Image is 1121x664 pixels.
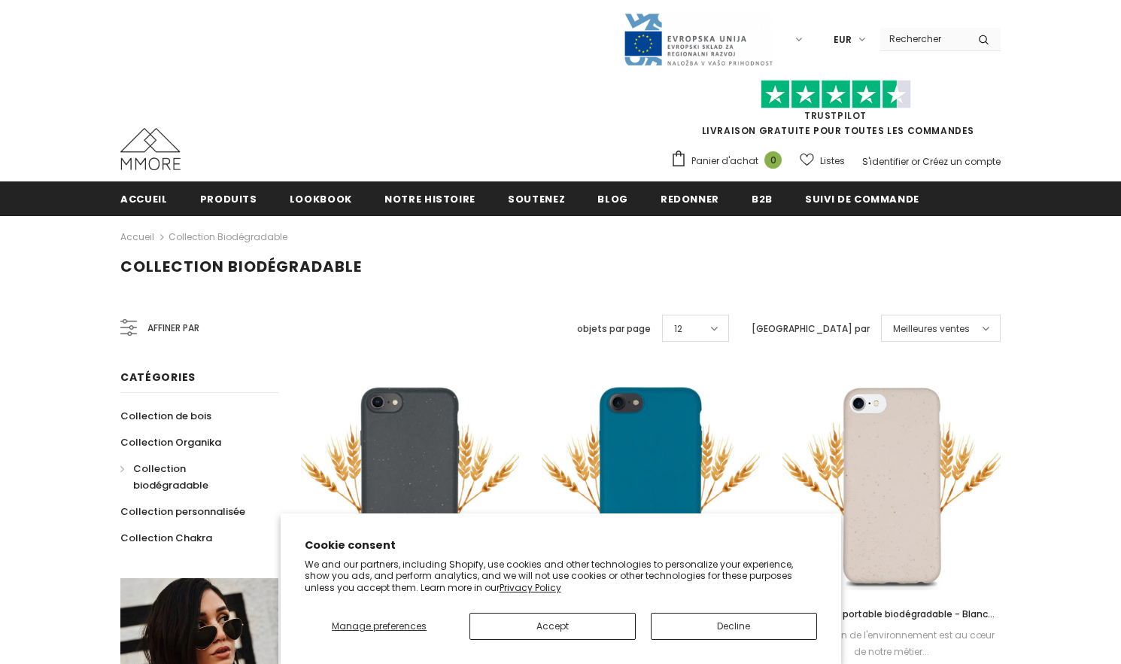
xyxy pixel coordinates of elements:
[691,154,758,169] span: Panier d'achat
[120,192,168,206] span: Accueil
[922,155,1001,168] a: Créez un compte
[469,613,636,640] button: Accept
[120,409,211,423] span: Collection de bois
[623,32,773,45] a: Javni Razpis
[133,461,208,492] span: Collection biodégradable
[834,32,852,47] span: EUR
[764,151,782,169] span: 0
[384,192,475,206] span: Notre histoire
[147,320,199,337] span: Affiner par
[651,613,817,640] button: Decline
[305,538,817,553] h2: Cookie consent
[674,321,682,337] span: 12
[752,181,773,215] a: B2B
[752,321,870,337] label: [GEOGRAPHIC_DATA] par
[290,181,352,215] a: Lookbook
[597,181,628,215] a: Blog
[670,87,1001,137] span: LIVRAISON GRATUITE POUR TOUTES LES COMMANDES
[782,627,1001,660] div: La protection de l'environnement est au cœur de notre métier...
[804,109,867,122] a: TrustPilot
[120,181,168,215] a: Accueil
[670,150,789,172] a: Panier d'achat 0
[623,12,773,67] img: Javni Razpis
[169,230,287,243] a: Collection biodégradable
[597,192,628,206] span: Blog
[500,581,561,594] a: Privacy Policy
[120,429,221,455] a: Collection Organika
[384,181,475,215] a: Notre histoire
[332,620,427,632] span: Manage preferences
[880,28,967,50] input: Search Site
[911,155,920,168] span: or
[304,613,454,640] button: Manage preferences
[120,435,221,449] span: Collection Organika
[862,155,909,168] a: S'identifier
[761,80,911,109] img: Faites confiance aux étoiles pilotes
[120,455,262,498] a: Collection biodégradable
[661,181,719,215] a: Redonner
[752,192,773,206] span: B2B
[805,192,919,206] span: Suivi de commande
[305,559,817,594] p: We and our partners, including Shopify, use cookies and other technologies to personalize your ex...
[794,608,995,637] span: Coque de portable biodégradable - Blanc naturel
[290,192,352,206] span: Lookbook
[508,181,565,215] a: soutenez
[120,403,211,429] a: Collection de bois
[120,525,212,551] a: Collection Chakra
[120,531,212,545] span: Collection Chakra
[800,148,845,174] a: Listes
[120,256,362,277] span: Collection biodégradable
[782,606,1001,623] a: Coque de portable biodégradable - Blanc naturel
[508,192,565,206] span: soutenez
[893,321,970,337] span: Meilleures ventes
[805,181,919,215] a: Suivi de commande
[200,181,257,215] a: Produits
[200,192,257,206] span: Produits
[120,370,196,385] span: Catégories
[120,228,154,246] a: Accueil
[577,321,651,337] label: objets par page
[120,504,245,519] span: Collection personnalisée
[120,128,181,170] img: Cas MMORE
[120,498,245,525] a: Collection personnalisée
[661,192,719,206] span: Redonner
[820,154,845,169] span: Listes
